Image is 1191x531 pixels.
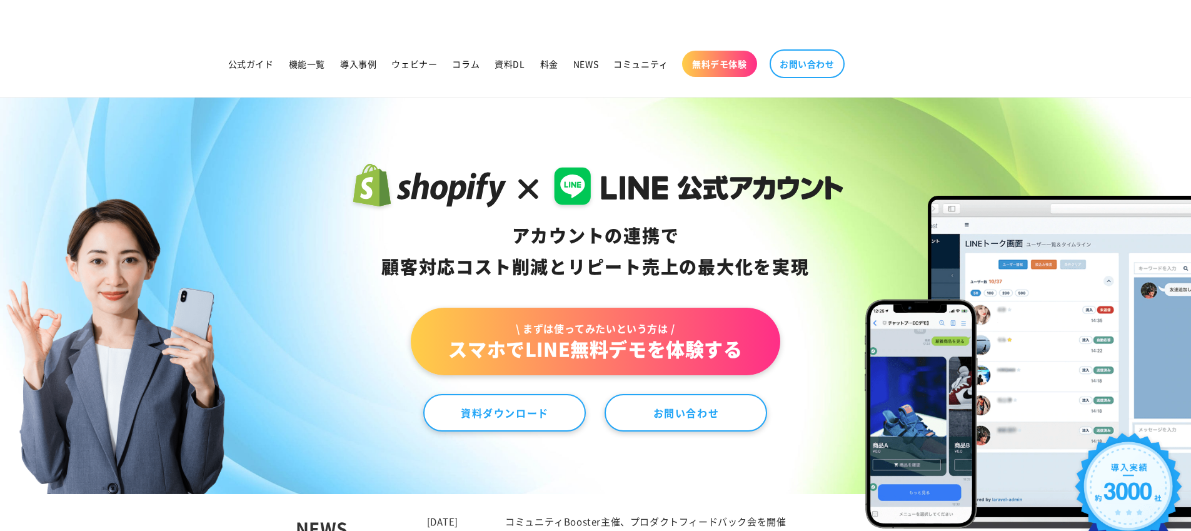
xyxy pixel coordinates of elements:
[384,51,445,77] a: ウェビナー
[289,58,325,69] span: 機能一覧
[495,58,525,69] span: 資料DL
[445,51,487,77] a: コラム
[452,58,480,69] span: コラム
[613,58,668,69] span: コミュニティ
[448,321,742,335] span: \ まずは使ってみたいという方は /
[533,51,566,77] a: 料金
[423,394,586,432] a: 資料ダウンロード
[333,51,384,77] a: 導入事例
[780,58,835,69] span: お問い合わせ
[228,58,274,69] span: 公式ガイド
[487,51,532,77] a: 資料DL
[682,51,757,77] a: 無料デモ体験
[427,515,459,528] time: [DATE]
[411,308,780,375] a: \ まずは使ってみたいという方は /スマホでLINE無料デモを体験する
[566,51,606,77] a: NEWS
[770,49,845,78] a: お問い合わせ
[606,51,676,77] a: コミュニティ
[281,51,333,77] a: 機能一覧
[605,394,767,432] a: お問い合わせ
[340,58,376,69] span: 導入事例
[505,515,786,528] a: コミュニティBooster主催、プロダクトフィードバック会を開催
[348,220,843,283] div: アカウントの連携で 顧客対応コスト削減と リピート売上の 最大化を実現
[221,51,281,77] a: 公式ガイド
[391,58,437,69] span: ウェビナー
[573,58,598,69] span: NEWS
[540,58,558,69] span: 料金
[692,58,747,69] span: 無料デモ体験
